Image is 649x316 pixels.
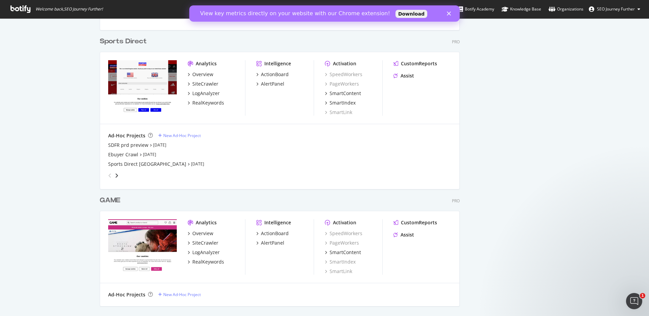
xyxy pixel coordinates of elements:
[261,71,289,78] div: ActionBoard
[189,5,460,22] iframe: Intercom live chat banner
[325,99,356,106] a: SmartIndex
[192,81,218,87] div: SiteCrawler
[105,170,114,181] div: angle-left
[108,291,145,298] div: Ad-Hoc Projects
[452,39,460,45] div: Pro
[549,6,583,13] div: Organizations
[108,132,145,139] div: Ad-Hoc Projects
[188,81,218,87] a: SiteCrawler
[196,60,217,67] div: Analytics
[192,71,213,78] div: Overview
[108,219,177,274] img: game.co.uk
[100,37,147,46] div: Sports Direct
[188,240,218,246] a: SiteCrawler
[325,90,361,97] a: SmartContent
[256,71,289,78] a: ActionBoard
[158,133,201,138] a: New Ad-Hoc Project
[188,258,224,265] a: RealKeywords
[35,6,103,12] span: Welcome back, SEO Journey Further !
[108,142,148,149] a: SDFR prd preview
[192,258,224,265] div: RealKeywords
[264,219,291,226] div: Intelligence
[143,152,156,157] a: [DATE]
[261,230,289,237] div: ActionBoard
[458,6,494,13] div: Botify Academy
[325,258,356,265] a: SmartIndex
[188,90,220,97] a: LogAnalyzer
[108,60,177,115] img: sportsdirect.com
[100,196,120,205] div: GAME
[258,6,264,10] div: Close
[401,231,414,238] div: Assist
[502,6,541,13] div: Knowledge Base
[188,99,224,106] a: RealKeywords
[626,293,642,309] iframe: Intercom live chat
[153,142,166,148] a: [DATE]
[330,249,361,256] div: SmartContent
[188,249,220,256] a: LogAnalyzer
[325,240,359,246] a: PageWorkers
[333,219,356,226] div: Activation
[100,196,123,205] a: GAME
[256,230,289,237] a: ActionBoard
[325,249,361,256] a: SmartContent
[325,81,359,87] a: PageWorkers
[401,219,437,226] div: CustomReports
[452,198,460,204] div: Pro
[583,4,646,15] button: SEO Journey Further
[401,60,437,67] div: CustomReports
[158,292,201,297] a: New Ad-Hoc Project
[401,72,414,79] div: Assist
[325,268,352,275] a: SmartLink
[192,230,213,237] div: Overview
[188,71,213,78] a: Overview
[100,37,149,46] a: Sports Direct
[261,81,284,87] div: AlertPanel
[108,161,186,167] a: Sports Direct [GEOGRAPHIC_DATA]
[108,151,138,158] a: Ebuyer Crawl
[325,230,362,237] a: SpeedWorkers
[163,292,201,297] div: New Ad-Hoc Project
[163,133,201,138] div: New Ad-Hoc Project
[192,240,218,246] div: SiteCrawler
[330,90,361,97] div: SmartContent
[256,81,284,87] a: AlertPanel
[393,60,437,67] a: CustomReports
[333,60,356,67] div: Activation
[325,71,362,78] a: SpeedWorkers
[393,72,414,79] a: Assist
[597,6,635,12] span: SEO Journey Further
[264,60,291,67] div: Intelligence
[330,99,356,106] div: SmartIndex
[325,109,352,116] a: SmartLink
[192,249,220,256] div: LogAnalyzer
[256,240,284,246] a: AlertPanel
[640,293,645,298] span: 1
[393,219,437,226] a: CustomReports
[196,219,217,226] div: Analytics
[261,240,284,246] div: AlertPanel
[191,161,204,167] a: [DATE]
[114,172,119,179] div: angle-right
[192,90,220,97] div: LogAnalyzer
[188,230,213,237] a: Overview
[192,99,224,106] div: RealKeywords
[393,231,414,238] a: Assist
